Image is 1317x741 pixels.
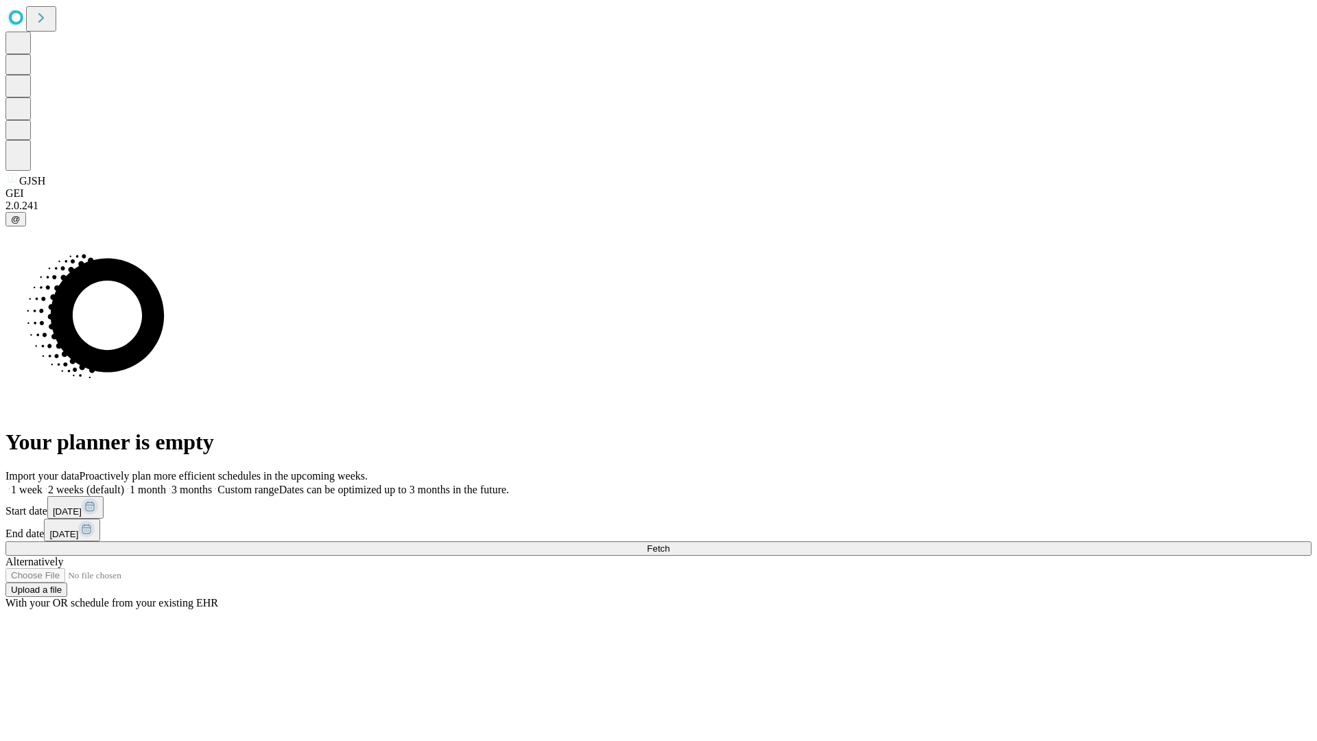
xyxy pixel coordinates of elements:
button: [DATE] [44,519,100,541]
button: Upload a file [5,583,67,597]
span: Import your data [5,470,80,482]
span: Alternatively [5,556,63,567]
span: GJSH [19,175,45,187]
button: Fetch [5,541,1312,556]
span: [DATE] [53,506,82,517]
span: 1 month [130,484,166,495]
span: With your OR schedule from your existing EHR [5,597,218,609]
span: [DATE] [49,529,78,539]
span: 1 week [11,484,43,495]
span: Fetch [647,543,669,554]
span: Custom range [217,484,278,495]
span: 3 months [171,484,212,495]
h1: Your planner is empty [5,430,1312,455]
span: Dates can be optimized up to 3 months in the future. [279,484,509,495]
button: @ [5,212,26,226]
div: End date [5,519,1312,541]
button: [DATE] [47,496,104,519]
div: Start date [5,496,1312,519]
div: 2.0.241 [5,200,1312,212]
span: Proactively plan more efficient schedules in the upcoming weeks. [80,470,368,482]
div: GEI [5,187,1312,200]
span: 2 weeks (default) [48,484,124,495]
span: @ [11,214,21,224]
